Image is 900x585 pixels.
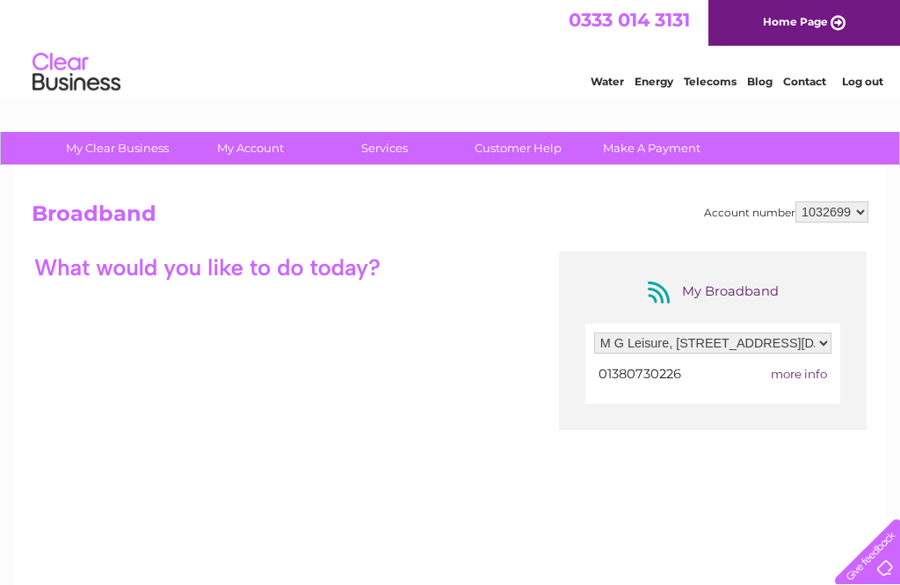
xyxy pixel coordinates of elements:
a: 0333 014 3131 [569,9,690,31]
span: more info [771,367,827,381]
span: 01380730226 [599,366,681,382]
a: Water [591,75,624,88]
a: Log out [842,75,883,88]
div: Account number [704,201,868,223]
a: Make A Payment [579,132,724,165]
div: My Broadband [642,278,783,306]
a: My Account [178,132,323,165]
a: Services [312,132,457,165]
h2: Broadband [32,201,868,235]
a: Telecoms [684,75,737,88]
a: Blog [747,75,773,88]
img: logo.png [32,46,121,99]
a: Customer Help [446,132,591,165]
a: Energy [635,75,673,88]
a: My Clear Business [45,132,190,165]
a: Contact [783,75,826,88]
div: Clear Business is a trading name of Verastar Limited (registered in [GEOGRAPHIC_DATA] No. 3667643... [36,10,867,85]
